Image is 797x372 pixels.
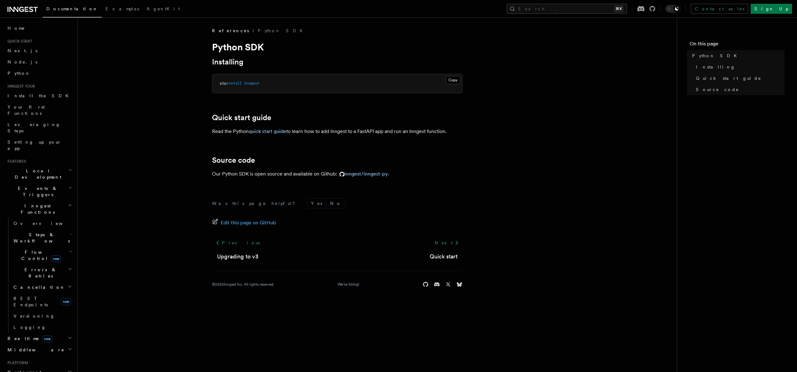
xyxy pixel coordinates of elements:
[212,41,463,53] h1: Python SDK
[8,104,45,116] span: Your first Functions
[5,203,68,215] span: Inngest Functions
[11,284,65,290] span: Cancellation
[46,6,98,11] span: Documentation
[249,128,286,134] a: quick start guide
[212,156,255,165] a: Source code
[614,6,623,12] kbd: ⌘K
[5,68,74,79] a: Python
[430,252,458,261] a: Quick start
[8,25,25,31] span: Home
[226,81,242,85] span: install
[212,127,463,136] p: Read the Python to learn how to add Inngest to a FastAPI app and run an Inngest function.
[507,4,627,14] button: Search...⌘K
[43,2,102,18] a: Documentation
[61,298,71,305] span: new
[5,333,74,344] button: Realtimenew
[5,185,68,198] span: Events & Triggers
[690,40,784,50] h4: On this page
[11,218,74,229] a: Overview
[5,101,74,119] a: Your first Functions
[106,6,139,11] span: Examples
[693,84,784,95] a: Source code
[212,58,243,66] a: Installing
[8,59,37,64] span: Node.js
[5,23,74,34] a: Home
[11,249,69,262] span: Flow Control
[42,335,52,342] span: new
[217,252,258,261] a: Upgrading to v3
[212,28,249,34] span: References
[11,293,74,310] a: REST Endpointsnew
[5,159,26,164] span: Features
[147,6,180,11] span: AgentKit
[244,81,259,85] span: inngest
[692,53,741,59] span: Python SDK
[5,39,32,44] span: Quick start
[212,200,299,206] p: Was this page helpful?
[5,168,68,180] span: Local Development
[5,45,74,56] a: Next.js
[696,64,735,70] span: Installing
[220,81,226,85] span: pip
[446,76,460,84] button: Copy
[8,122,60,133] span: Leveraging Steps
[8,140,61,151] span: Setting up your app
[11,282,74,293] button: Cancellation
[11,247,74,264] button: Flow Controlnew
[5,136,74,154] a: Setting up your app
[212,282,274,287] div: © 2025 Inngest Inc. All rights reserved.
[212,113,271,122] a: Quick start guide
[693,61,784,73] a: Installing
[696,86,739,93] span: Source code
[8,93,72,98] span: Install the SDK
[8,71,30,76] span: Python
[5,183,74,200] button: Events & Triggers
[5,119,74,136] a: Leveraging Steps
[13,221,78,226] span: Overview
[5,56,74,68] a: Node.js
[13,325,46,330] span: Logging
[5,200,74,218] button: Inngest Functions
[5,344,74,355] button: Middleware
[693,73,784,84] a: Quick start guide
[13,313,55,318] span: Versioning
[102,2,143,17] a: Examples
[8,48,37,53] span: Next.js
[11,322,74,333] a: Logging
[691,4,748,14] a: Contact sales
[212,218,276,227] a: Edit this page on GitHub
[11,267,68,279] span: Errors & Retries
[11,232,70,244] span: Steps & Workflows
[5,347,65,353] span: Middleware
[338,282,359,287] a: We're hiring!
[51,255,61,262] span: new
[5,84,35,89] span: Inngest tour
[5,90,74,101] a: Install the SDK
[665,5,681,13] button: Toggle dark mode
[5,165,74,183] button: Local Development
[13,296,48,307] span: REST Endpoints
[431,237,463,248] a: Next
[11,264,74,282] button: Errors & Retries
[212,237,264,248] a: Previous
[143,2,184,17] a: AgentKit
[11,310,74,322] a: Versioning
[326,199,345,208] button: No
[696,75,761,81] span: Quick start guide
[690,50,784,61] a: Python SDK
[751,4,792,14] a: Sign Up
[212,170,463,178] p: Our Python SDK is open source and available on Github: .
[258,28,307,34] a: Python SDK
[221,218,276,227] span: Edit this page on GitHub
[5,218,74,333] div: Inngest Functions
[307,199,326,208] button: Yes
[11,229,74,247] button: Steps & Workflows
[5,335,52,342] span: Realtime
[337,171,388,177] a: inngest/inngest-py
[5,360,28,365] span: Platform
